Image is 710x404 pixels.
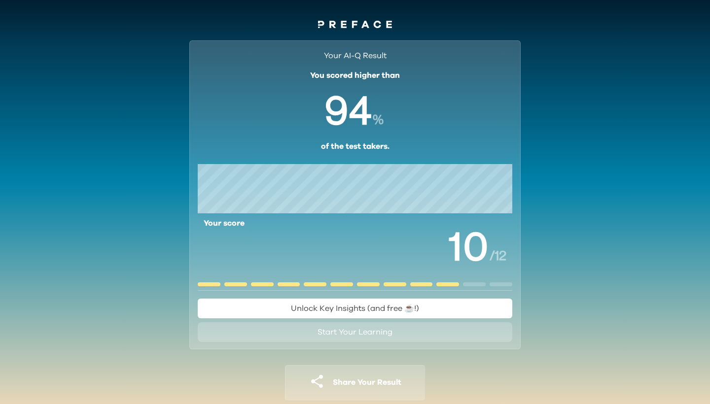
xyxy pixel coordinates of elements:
span: / 12 [490,248,506,263]
span: Your score [204,217,245,276]
button: Unlock Key Insights (and free ☕️!) [198,299,512,318]
h2: Your AI-Q Result [324,50,387,69]
span: Share Your Result [333,378,401,386]
button: Share Your Result [285,365,426,401]
button: Start Your Learning [198,322,512,342]
p: You scored higher than [310,69,400,81]
span: % [373,112,385,127]
span: Start Your Learning [318,328,392,336]
span: Unlock Key Insights (and free ☕️!) [291,304,419,312]
p: of the test takers. [321,140,390,152]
